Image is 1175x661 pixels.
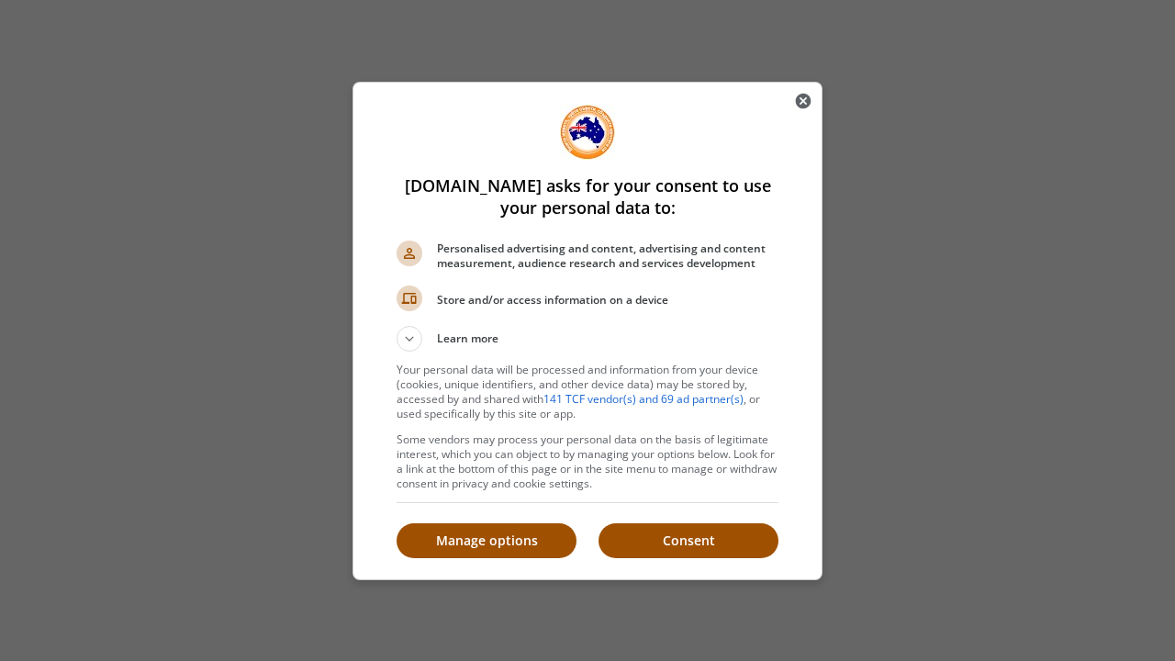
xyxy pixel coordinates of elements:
[397,523,576,558] button: Manage options
[599,532,778,550] p: Consent
[352,82,822,580] div: emigratetoaustralia.info asks for your consent to use your personal data to:
[543,391,744,407] a: 141 TCF vendor(s) and 69 ad partner(s)
[397,432,778,491] p: Some vendors may process your personal data on the basis of legitimate interest, which you can ob...
[397,363,778,421] p: Your personal data will be processed and information from your device (cookies, unique identifier...
[397,532,576,550] p: Manage options
[397,174,778,218] h1: [DOMAIN_NAME] asks for your consent to use your personal data to:
[785,83,822,119] button: Close
[437,293,778,308] span: Store and/or access information on a device
[397,326,778,352] button: Learn more
[560,105,615,160] img: Welcome to emigratetoaustralia.info
[437,330,498,352] span: Learn more
[437,241,778,271] span: Personalised advertising and content, advertising and content measurement, audience research and ...
[599,523,778,558] button: Consent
